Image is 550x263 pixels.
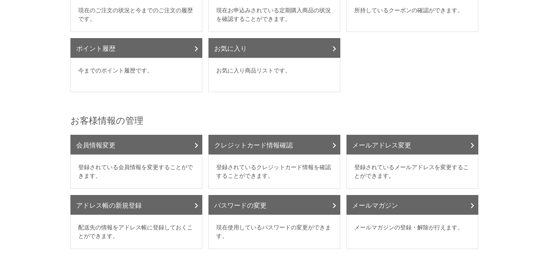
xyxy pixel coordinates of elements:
[346,215,478,249] dd: メールマガジンの登録・解除が行えます。
[208,135,340,154] a: クレジットカード情報確認
[346,135,478,154] a: メールアドレス変更
[208,215,340,249] dd: 現在使用しているパスワードの変更ができます。
[208,154,340,189] dd: 登録されているクレジットカード情報を確認することができます。
[70,154,202,189] dd: 登録されている会員情報を変更することができます。
[70,38,202,58] a: ポイント履歴
[208,195,340,215] a: パスワードの変更
[70,135,202,154] a: 会員情報変更
[70,58,202,92] dd: 今までのポイント履歴です。
[346,195,478,215] a: メールマガジン
[70,195,202,215] a: アドレス帳の新規登録
[346,154,478,189] dd: 登録されているメールアドレスを変更することができます。
[208,58,340,92] dd: お気に入り商品リストです。
[208,38,340,58] a: お気に入り
[78,223,195,240] p: 配送先の情報をアドレス帳に登録しておくことができます。
[70,115,480,127] h2: お客様情報の管理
